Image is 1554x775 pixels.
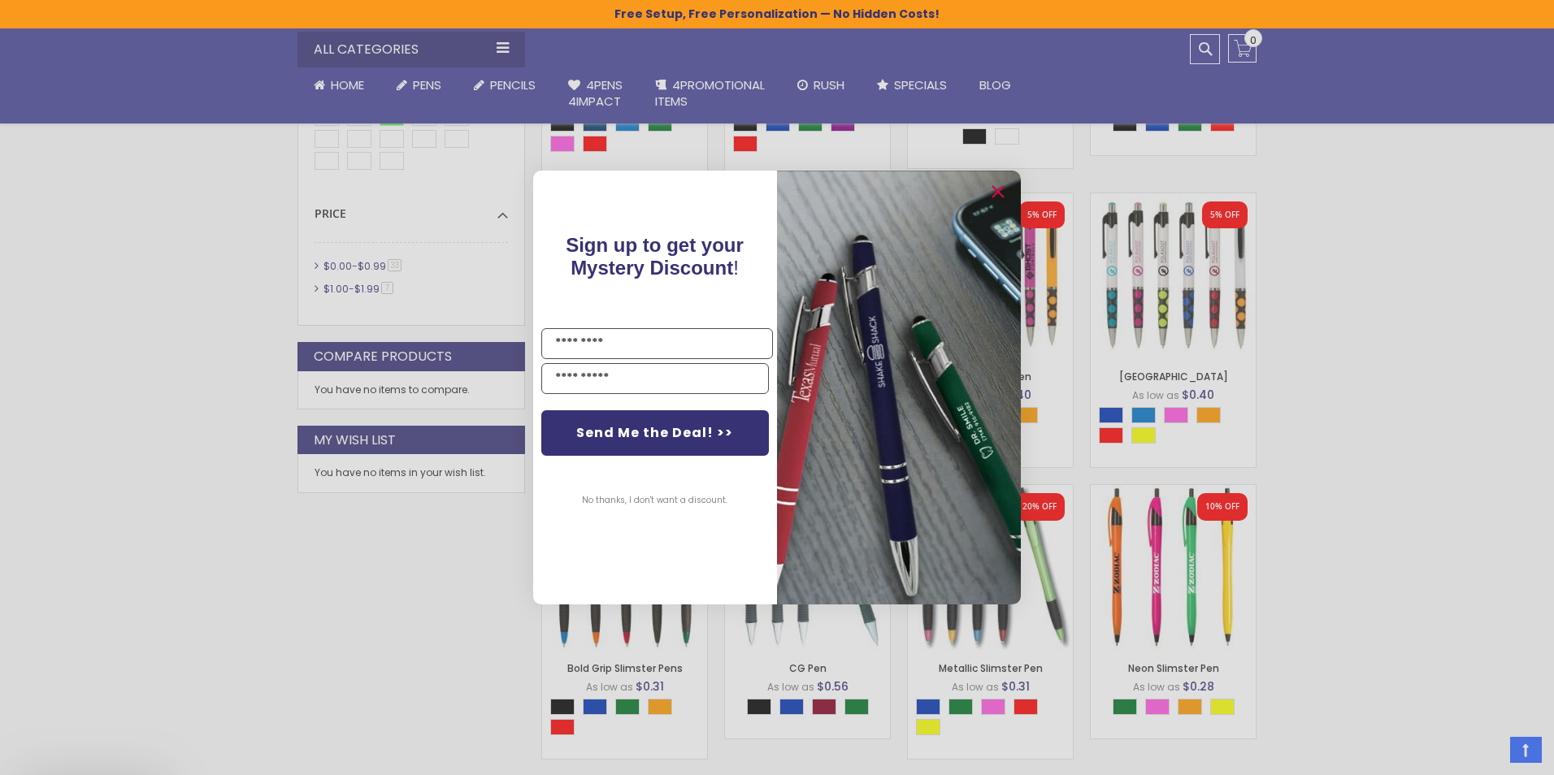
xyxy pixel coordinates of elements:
[566,234,744,279] span: !
[575,480,736,521] button: No thanks, I don't want a discount.
[985,179,1011,205] button: Close dialog
[566,234,744,279] span: Sign up to get your Mystery Discount
[541,410,769,456] button: Send Me the Deal! >>
[777,171,1021,604] img: pop-up-image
